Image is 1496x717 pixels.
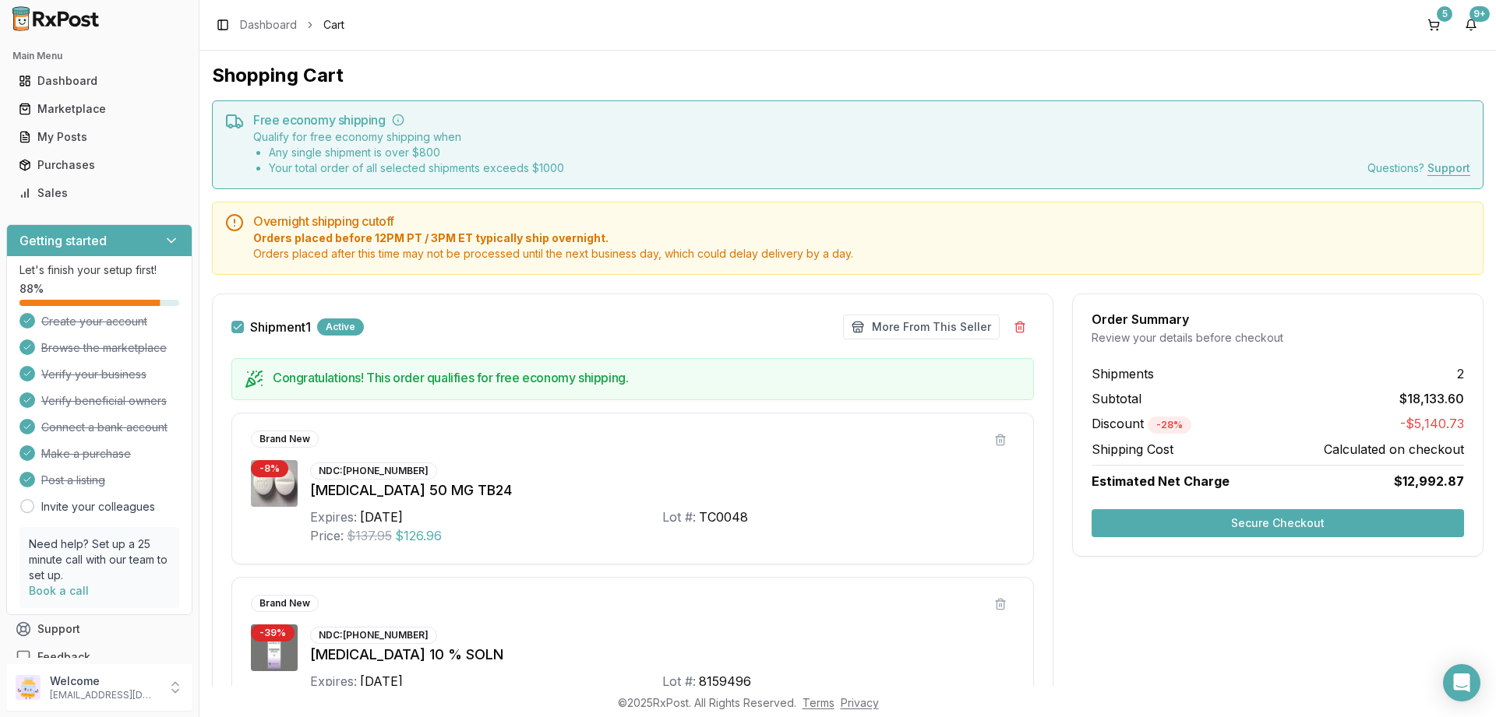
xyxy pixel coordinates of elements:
div: Review your details before checkout [1092,330,1464,346]
span: Browse the marketplace [41,340,167,356]
label: Shipment 1 [250,321,311,333]
span: 88 % [19,281,44,297]
a: Terms [803,696,834,709]
div: Lot #: [662,508,696,526]
div: TC0048 [699,508,748,526]
p: Welcome [50,673,158,689]
a: Privacy [841,696,879,709]
div: Questions? [1367,160,1470,176]
li: Your total order of all selected shipments exceeds $ 1000 [269,160,564,176]
span: Cart [323,17,344,33]
p: Let's finish your setup first! [19,262,179,278]
div: Qualify for free economy shipping when [253,129,564,176]
span: $12,992.87 [1394,472,1464,490]
div: [DATE] [360,508,403,526]
img: Jublia 10 % SOLN [251,624,298,671]
img: User avatar [16,675,41,700]
div: Open Intercom Messenger [1443,664,1480,701]
div: Lot #: [662,672,696,691]
span: Estimated Net Charge [1092,473,1230,489]
div: Order Summary [1092,313,1464,325]
span: Calculated on checkout [1324,440,1464,459]
h2: Main Menu [12,50,186,62]
div: 9+ [1470,6,1490,22]
nav: breadcrumb [240,17,344,33]
a: Dashboard [12,67,186,95]
span: Make a purchase [41,446,131,462]
div: Sales [19,185,180,201]
span: -$5,140.73 [1400,414,1464,434]
button: Dashboard [6,69,192,93]
span: Connect a bank account [41,420,168,435]
button: Support [6,615,192,643]
button: 9+ [1459,12,1484,37]
div: - 8 % [251,460,288,477]
div: Purchases [19,157,180,173]
div: 5 [1437,6,1452,22]
div: NDC: [PHONE_NUMBER] [310,627,437,644]
button: More From This Seller [843,315,1000,339]
h5: Free economy shipping [253,114,1470,126]
button: My Posts [6,125,192,149]
div: Brand New [251,595,319,612]
button: Secure Checkout [1092,509,1464,537]
div: - 28 % [1148,416,1191,434]
span: Orders placed before 12PM PT / 3PM ET typically ship overnight. [253,230,1470,246]
span: Orders placed after this time may not be processed until the next business day, which could delay... [253,246,1470,262]
button: 5 [1421,12,1446,37]
div: Price: [310,526,344,545]
a: Book a call [29,584,89,597]
span: Feedback [37,649,90,665]
div: NDC: [PHONE_NUMBER] [310,462,437,480]
span: Shipments [1092,364,1154,383]
div: My Posts [19,129,180,145]
span: Verify beneficial owners [41,393,167,409]
a: Invite your colleagues [41,499,155,515]
a: Sales [12,179,186,207]
p: [EMAIL_ADDRESS][DOMAIN_NAME] [50,689,158,701]
div: Dashboard [19,73,180,89]
span: $137.95 [347,526,392,545]
div: [DATE] [360,672,403,691]
img: RxPost Logo [6,6,106,31]
a: Dashboard [240,17,297,33]
div: Brand New [251,431,319,448]
h1: Shopping Cart [212,63,1484,88]
h5: Congratulations! This order qualifies for free economy shipping. [273,371,1021,384]
span: $18,133.60 [1399,389,1464,408]
div: Expires: [310,672,357,691]
button: Marketplace [6,97,192,121]
span: 2 [1457,364,1464,383]
h5: Overnight shipping cutoff [253,215,1470,227]
a: My Posts [12,123,186,151]
a: Marketplace [12,95,186,123]
button: Sales [6,181,192,206]
span: Shipping Cost [1092,440,1173,459]
div: - 39 % [251,624,295,641]
span: Post a listing [41,473,105,488]
a: Purchases [12,151,186,179]
div: [MEDICAL_DATA] 50 MG TB24 [310,480,1014,501]
span: Discount [1092,416,1191,431]
div: [MEDICAL_DATA] 10 % SOLN [310,644,1014,666]
span: Subtotal [1092,389,1141,408]
button: Purchases [6,153,192,177]
div: Expires: [310,508,357,526]
span: Create your account [41,314,147,329]
p: Need help? Set up a 25 minute call with our team to set up. [29,536,170,583]
div: Active [317,318,364,336]
div: 8159496 [699,672,751,691]
span: $126.96 [395,526,442,545]
img: Toprol XL 50 MG TB24 [251,460,298,507]
li: Any single shipment is over $ 800 [269,145,564,160]
div: Marketplace [19,101,180,117]
h3: Getting started [19,231,107,250]
span: Verify your business [41,367,146,382]
button: Feedback [6,643,192,671]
